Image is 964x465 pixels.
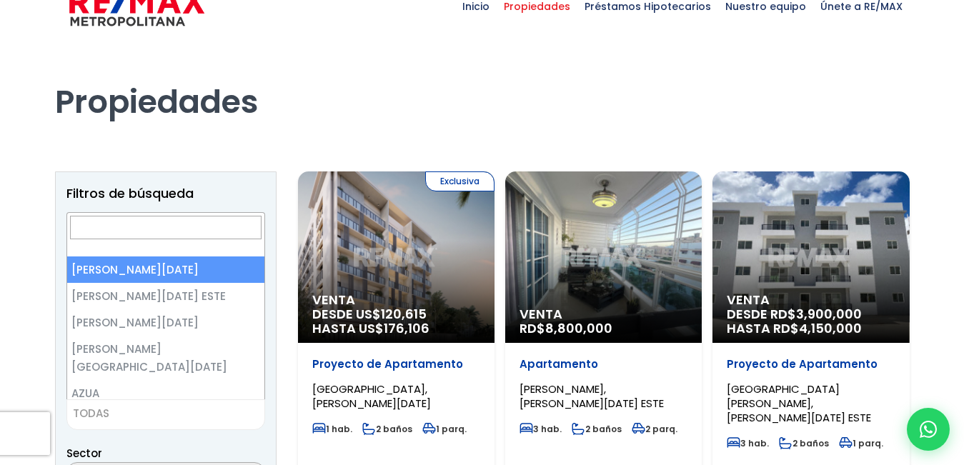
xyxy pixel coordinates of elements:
span: Venta [520,307,687,321]
li: [PERSON_NAME][DATE] [67,309,264,336]
li: [PERSON_NAME][DATE] ESTE [67,283,264,309]
p: Proyecto de Apartamento [312,357,480,371]
span: [PERSON_NAME], [PERSON_NAME][DATE] ESTE [520,381,664,411]
span: DESDE US$ [312,307,480,336]
span: Exclusiva [425,171,495,191]
span: HASTA US$ [312,321,480,336]
span: 1 parq. [422,423,467,435]
span: 2 baños [779,437,829,449]
span: RD$ [520,319,612,337]
p: Apartamento [520,357,687,371]
span: 4,150,000 [799,319,862,337]
span: 3 hab. [520,423,562,435]
p: Proyecto de Apartamento [727,357,895,371]
span: 3 hab. [727,437,769,449]
input: Search [70,216,262,239]
span: [GEOGRAPHIC_DATA], [PERSON_NAME][DATE] [312,381,431,411]
span: 1 hab. [312,423,352,435]
span: 1 parq. [839,437,883,449]
span: Venta [312,293,480,307]
span: TODAS [66,399,265,430]
span: 2 parq. [632,423,677,435]
span: DESDE RD$ [727,307,895,336]
span: Sector [66,446,102,461]
span: Venta [727,293,895,307]
span: [GEOGRAPHIC_DATA][PERSON_NAME], [PERSON_NAME][DATE] ESTE [727,381,871,425]
span: HASTA RD$ [727,321,895,336]
span: 8,800,000 [545,319,612,337]
li: [PERSON_NAME][GEOGRAPHIC_DATA][DATE] [67,336,264,380]
span: 176,106 [384,319,429,337]
span: 2 baños [362,423,412,435]
span: 3,900,000 [796,305,862,323]
h2: Filtros de búsqueda [66,186,265,201]
li: AZUA [67,380,264,406]
span: 2 baños [572,423,622,435]
li: [PERSON_NAME][DATE] [67,256,264,283]
label: Comprar [66,211,265,229]
span: TODAS [67,404,264,424]
h1: Propiedades [55,43,910,121]
span: TODAS [73,406,109,421]
span: 120,615 [381,305,427,323]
